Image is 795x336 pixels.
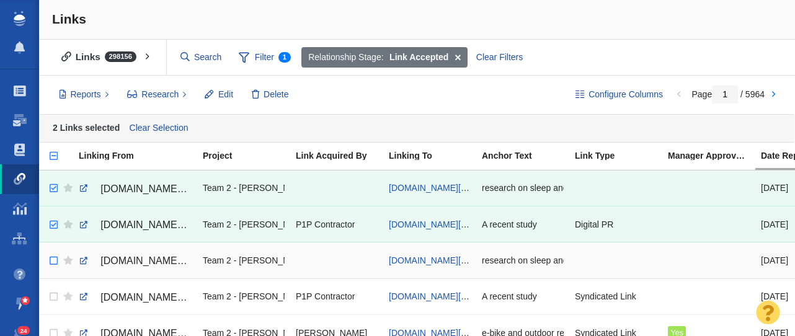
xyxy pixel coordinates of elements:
div: Anchor Text [482,151,574,160]
a: [DOMAIN_NAME][URL] [79,250,192,272]
button: Research [120,84,194,105]
span: Reports [71,88,101,101]
div: A recent study [482,211,564,237]
td: P1P Contractor [290,206,383,242]
a: [DOMAIN_NAME][URL] [79,287,192,308]
span: Page / 5964 [691,89,765,99]
div: research on sleep and hair loss [482,247,564,273]
span: Digital PR [575,219,613,230]
a: Linking To [389,151,481,162]
div: Team 2 - [PERSON_NAME] | [PERSON_NAME] | [PERSON_NAME]\Elithair\Elithair - Digital PR - Is a Bad ... [203,283,285,310]
div: Linking From [79,151,202,160]
a: Link Acquired By [296,151,388,162]
span: [DOMAIN_NAME][URL] [100,183,205,194]
button: Edit [198,84,240,105]
a: Clear Selection [127,119,191,138]
a: [DOMAIN_NAME][URL] [389,291,481,301]
div: A recent study [482,283,564,310]
a: Manager Approved Link? [668,151,760,162]
span: Research [141,88,179,101]
a: Anchor Text [482,151,574,162]
span: Edit [218,88,233,101]
div: Clear Filters [469,47,530,68]
span: Configure Columns [588,88,663,101]
div: Project [203,151,295,160]
td: Digital PR [569,206,662,242]
span: P1P Contractor [296,219,355,230]
span: P1P Contractor [296,291,355,302]
div: Link Type [575,151,667,160]
button: Configure Columns [569,84,670,105]
a: [DOMAIN_NAME][URL] [389,183,481,193]
img: buzzstream_logo_iconsimple.png [14,11,25,26]
span: 24 [17,326,30,335]
div: Team 2 - [PERSON_NAME] | [PERSON_NAME] | [PERSON_NAME]\Elithair\Elithair - Digital PR - Is a Bad ... [203,211,285,237]
span: Delete [264,88,288,101]
a: [DOMAIN_NAME][URL] [389,219,481,229]
a: [DOMAIN_NAME][URL] [79,179,192,200]
a: [DOMAIN_NAME][URL] [389,255,481,265]
a: Link Type [575,151,667,162]
span: Relationship Stage: [308,51,383,64]
div: research on sleep and hair loss [482,175,564,201]
td: P1P Contractor [290,278,383,314]
a: Linking From [79,151,202,162]
strong: 2 Links selected [53,122,120,132]
span: Links [52,12,86,26]
span: Filter [232,46,298,69]
div: Team 2 - [PERSON_NAME] | [PERSON_NAME] | [PERSON_NAME]\Elithair\Elithair - Digital PR - Is a Bad ... [203,175,285,201]
strong: Link Accepted [389,51,448,64]
div: Linking To [389,151,481,160]
input: Search [175,46,228,68]
button: Reports [52,84,116,105]
span: [DOMAIN_NAME][URL] [100,292,205,303]
span: [DOMAIN_NAME][URL] [100,255,205,266]
a: [DOMAIN_NAME][URL] [79,214,192,236]
span: 1 [278,52,291,63]
button: Delete [245,84,296,105]
span: [DOMAIN_NAME][URL] [100,219,205,230]
div: Manager Approved Link? [668,151,760,160]
div: Team 2 - [PERSON_NAME] | [PERSON_NAME] | [PERSON_NAME]\Elithair\Elithair - Digital PR - Is a Bad ... [203,247,285,273]
div: Link Acquired By [296,151,388,160]
td: Syndicated Link [569,278,662,314]
span: Syndicated Link [575,291,636,302]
